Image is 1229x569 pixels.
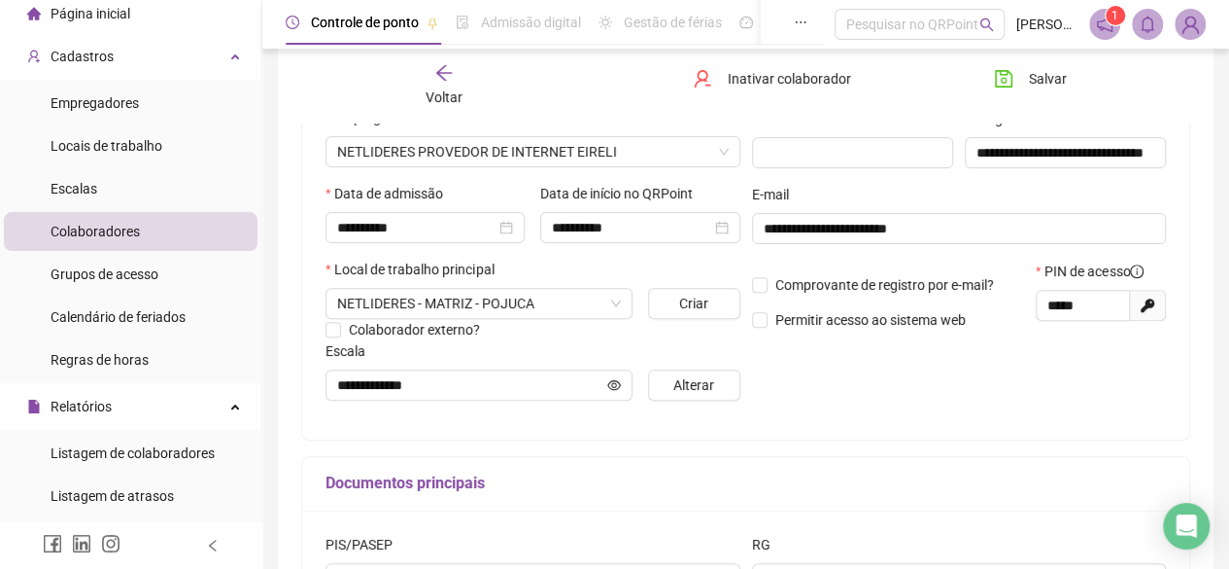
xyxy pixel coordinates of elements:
[775,277,994,293] span: Comprovante de registro por e-mail?
[1106,6,1125,25] sup: 1
[598,16,612,29] span: sun
[286,16,299,29] span: clock-circle
[51,224,140,239] span: Colaboradores
[607,378,621,392] span: eye
[51,181,97,196] span: Escalas
[994,69,1013,89] span: save
[101,534,120,553] span: instagram
[1139,16,1156,33] span: bell
[51,309,186,325] span: Calendário de feriados
[775,312,966,328] span: Permitir acesso ao sistema web
[51,6,130,21] span: Página inicial
[648,370,740,401] button: Alterar
[427,18,438,29] span: pushpin
[349,322,480,338] span: Colaborador externo?
[752,534,783,555] label: RG
[434,63,454,83] span: arrow-left
[794,16,807,29] span: ellipsis
[325,183,456,204] label: Data de admissão
[1163,503,1210,550] div: Open Intercom Messenger
[51,445,215,461] span: Listagem de colaboradores
[72,534,91,553] span: linkedin
[51,138,162,154] span: Locais de trabalho
[481,15,581,30] span: Admissão digital
[679,293,708,314] span: Criar
[311,15,419,30] span: Controle de ponto
[1029,68,1067,89] span: Salvar
[325,259,506,280] label: Local de trabalho principal
[678,63,866,94] button: Inativar colaborador
[1130,265,1144,278] span: info-circle
[979,18,994,32] span: search
[739,16,753,29] span: dashboard
[51,49,114,64] span: Cadastros
[673,374,714,396] span: Alterar
[728,68,851,89] span: Inativar colaborador
[1176,10,1205,39] img: 39037
[648,288,740,319] button: Criar
[51,399,112,414] span: Relatórios
[27,7,41,20] span: home
[426,89,462,105] span: Voltar
[51,488,174,504] span: Listagem de atrasos
[1016,14,1077,35] span: [PERSON_NAME]
[693,69,712,89] span: user-delete
[325,340,378,362] label: Escala
[337,289,621,318] span: RUA ANTONIO MOTA, 270, POJUCA
[206,539,220,552] span: left
[1096,16,1113,33] span: notification
[43,534,62,553] span: facebook
[1111,9,1118,22] span: 1
[51,95,139,111] span: Empregadores
[624,15,722,30] span: Gestão de férias
[325,472,1166,495] h5: Documentos principais
[752,184,802,205] label: E-mail
[27,50,41,63] span: user-add
[540,183,705,204] label: Data de início no QRPoint
[337,137,729,166] span: NETLIDERES PROVEDOR DE INTERNET EIRELI
[1044,261,1144,282] span: PIN de acesso
[456,16,469,29] span: file-done
[27,400,41,413] span: file
[325,534,405,555] label: PIS/PASEP
[979,63,1081,94] button: Salvar
[51,267,158,282] span: Grupos de acesso
[51,352,149,368] span: Regras de horas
